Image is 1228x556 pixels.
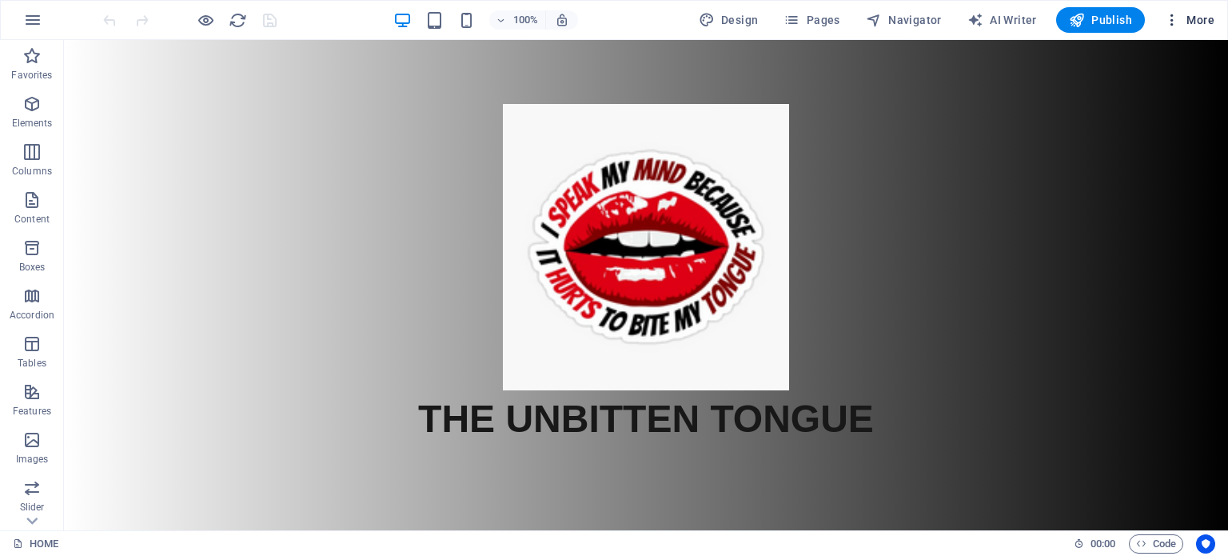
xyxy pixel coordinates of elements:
[14,213,50,226] p: Content
[12,117,53,130] p: Elements
[866,12,942,28] span: Navigator
[1196,534,1215,554] button: Usercentrics
[19,261,46,274] p: Boxes
[1102,538,1104,550] span: :
[777,7,846,33] button: Pages
[1056,7,1145,33] button: Publish
[961,7,1043,33] button: AI Writer
[513,10,539,30] h6: 100%
[692,7,765,33] button: Design
[18,357,46,370] p: Tables
[13,534,58,554] a: Click to cancel selection. Double-click to open Pages
[20,501,45,514] p: Slider
[1158,7,1221,33] button: More
[11,69,52,82] p: Favorites
[1164,12,1214,28] span: More
[783,12,839,28] span: Pages
[196,10,215,30] button: Click here to leave preview mode and continue editing
[1136,534,1176,554] span: Code
[10,309,54,322] p: Accordion
[228,10,247,30] button: reload
[1129,534,1183,554] button: Code
[699,12,759,28] span: Design
[13,405,51,418] p: Features
[859,7,948,33] button: Navigator
[12,165,52,178] p: Columns
[229,11,247,30] i: Reload page
[489,10,546,30] button: 100%
[692,7,765,33] div: Design (Ctrl+Alt+Y)
[1074,534,1116,554] h6: Session time
[1069,12,1132,28] span: Publish
[1090,534,1115,554] span: 00 00
[16,453,49,466] p: Images
[555,13,569,27] i: On resize automatically adjust zoom level to fit chosen device.
[967,12,1037,28] span: AI Writer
